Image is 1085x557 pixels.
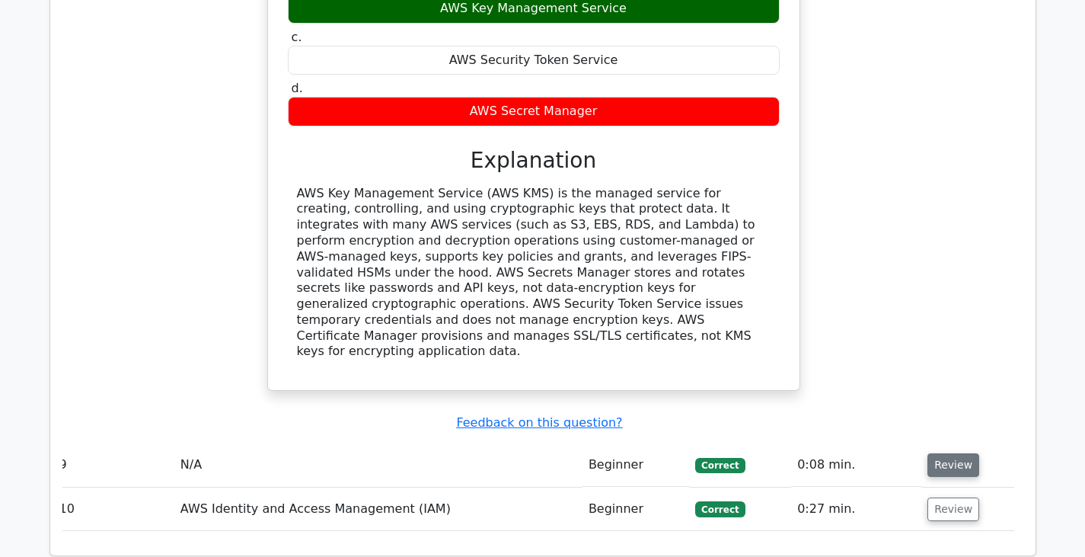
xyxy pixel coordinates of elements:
td: Beginner [582,443,689,487]
div: AWS Key Management Service (AWS KMS) is the managed service for creating, controlling, and using ... [297,186,771,360]
h3: Explanation [297,148,771,174]
td: N/A [174,443,582,487]
td: 10 [53,488,174,531]
button: Review [927,498,979,521]
span: c. [292,30,302,44]
td: 0:08 min. [791,443,921,487]
td: Beginner [582,488,689,531]
span: Correct [695,501,745,517]
button: Review [927,453,979,477]
span: d. [292,81,303,95]
a: Feedback on this question? [456,415,622,430]
td: AWS Identity and Access Management (IAM) [174,488,582,531]
div: AWS Security Token Service [288,46,780,75]
td: 9 [53,443,174,487]
div: AWS Secret Manager [288,97,780,126]
span: Correct [695,458,745,473]
td: 0:27 min. [791,488,921,531]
